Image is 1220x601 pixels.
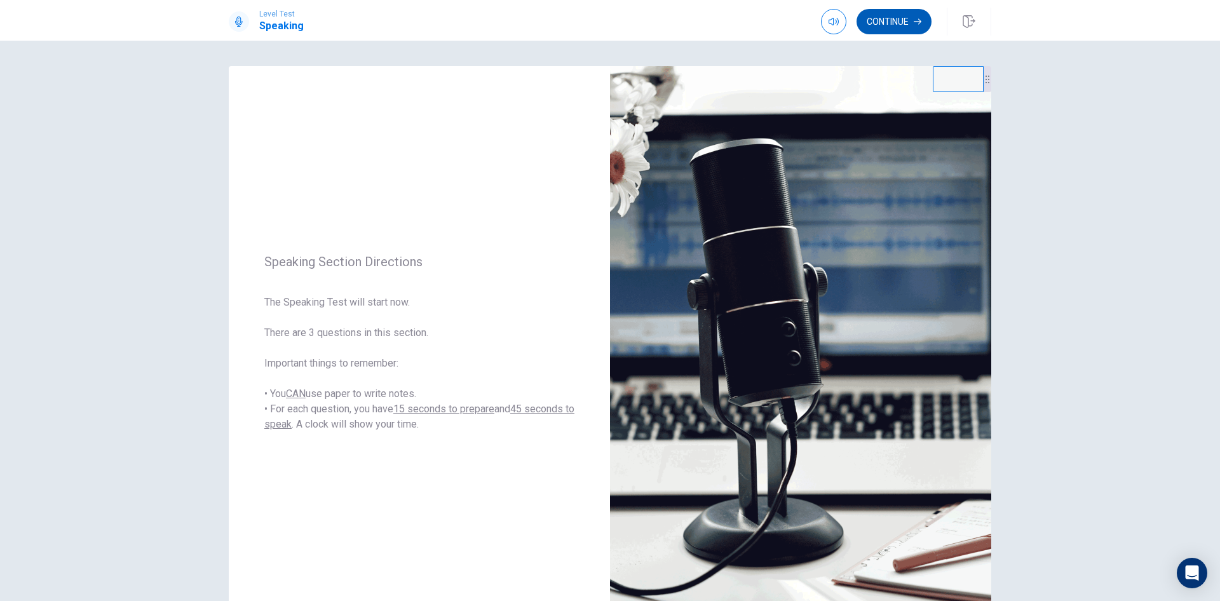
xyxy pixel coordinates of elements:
div: Open Intercom Messenger [1177,558,1207,588]
span: Level Test [259,10,304,18]
u: CAN [286,388,306,400]
button: Continue [857,9,932,34]
span: The Speaking Test will start now. There are 3 questions in this section. Important things to reme... [264,295,574,432]
span: Speaking Section Directions [264,254,574,269]
u: 15 seconds to prepare [393,403,494,415]
h1: Speaking [259,18,304,34]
